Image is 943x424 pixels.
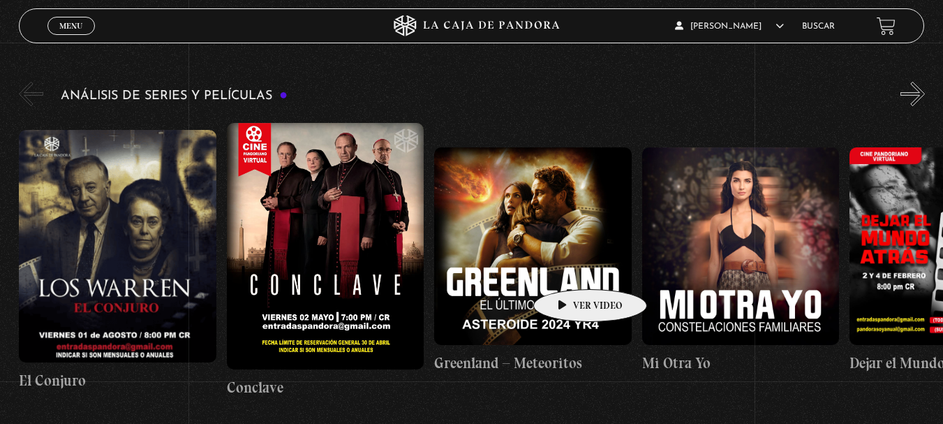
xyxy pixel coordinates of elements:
[877,17,896,36] a: View your shopping cart
[802,22,835,31] a: Buscar
[61,89,288,103] h3: Análisis de series y películas
[675,22,784,31] span: [PERSON_NAME]
[54,34,87,43] span: Cerrar
[642,352,840,374] h4: Mi Otra Yo
[59,22,82,30] span: Menu
[642,117,840,404] a: Mi Otra Yo
[434,352,632,374] h4: Greenland – Meteoritos
[19,117,216,404] a: El Conjuro
[434,117,632,404] a: Greenland – Meteoritos
[900,82,925,106] button: Next
[227,377,424,399] h4: Conclave
[227,117,424,404] a: Conclave
[19,82,43,106] button: Previous
[19,370,216,392] h4: El Conjuro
